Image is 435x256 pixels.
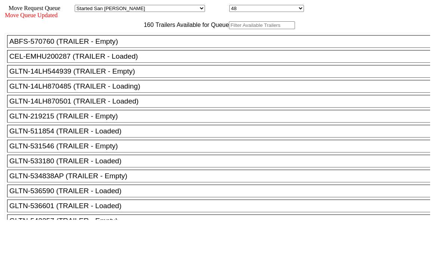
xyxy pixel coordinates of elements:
[9,127,435,135] div: GLTN-511854 (TRAILER - Loaded)
[154,22,229,28] span: Trailers Available for Queue
[9,37,435,46] div: ABFS-570760 (TRAILER - Empty)
[9,67,435,75] div: GLTN-14LH544939 (TRAILER - Empty)
[9,52,435,61] div: CEL-EMHU200287 (TRAILER - Loaded)
[5,12,58,18] span: Move Queue Updated
[9,217,435,225] div: GLTN-542257 (TRAILER - Empty)
[229,21,295,29] input: Filter Available Trailers
[9,187,435,195] div: GLTN-536590 (TRAILER - Loaded)
[9,202,435,210] div: GLTN-536601 (TRAILER - Loaded)
[5,5,60,11] span: Move Request Queue
[206,5,228,11] span: Location
[9,172,435,180] div: GLTN-534838AP (TRAILER - Empty)
[9,142,435,150] div: GLTN-531546 (TRAILER - Empty)
[9,157,435,165] div: GLTN-533180 (TRAILER - Loaded)
[140,22,154,28] span: 160
[9,97,435,105] div: GLTN-14LH870501 (TRAILER - Loaded)
[9,82,435,90] div: GLTN-14LH870485 (TRAILER - Loading)
[9,112,435,120] div: GLTN-219215 (TRAILER - Empty)
[62,5,73,11] span: Area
